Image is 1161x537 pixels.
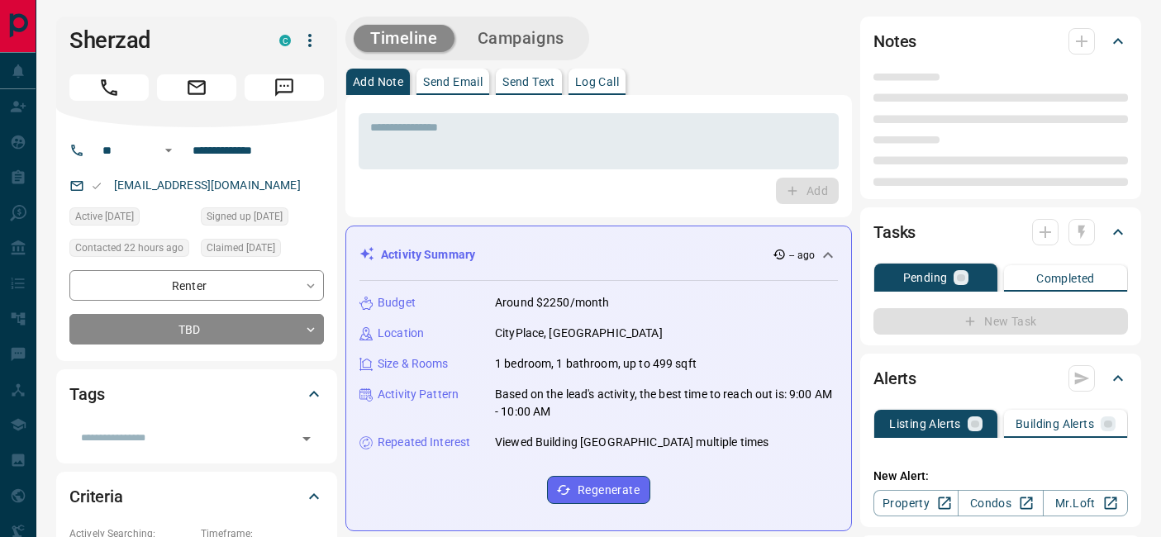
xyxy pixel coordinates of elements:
span: Call [69,74,149,101]
p: Listing Alerts [889,418,961,430]
h2: Alerts [873,365,916,392]
div: Sun Oct 12 2025 [201,239,324,262]
a: Condos [958,490,1043,516]
p: Repeated Interest [378,434,470,451]
span: Active [DATE] [75,208,134,225]
p: -- ago [789,248,815,263]
button: Regenerate [547,476,650,504]
p: Size & Rooms [378,355,449,373]
p: Building Alerts [1016,418,1094,430]
button: Campaigns [461,25,581,52]
p: Around $2250/month [495,294,609,311]
p: Send Text [502,76,555,88]
span: Contacted 22 hours ago [75,240,183,256]
a: [EMAIL_ADDRESS][DOMAIN_NAME] [114,178,301,192]
button: Timeline [354,25,454,52]
p: Viewed Building [GEOGRAPHIC_DATA] multiple times [495,434,768,451]
div: condos.ca [279,35,291,46]
svg: Email Valid [91,180,102,192]
a: Mr.Loft [1043,490,1128,516]
p: Activity Summary [381,246,475,264]
p: Activity Pattern [378,386,459,403]
div: Sun Apr 07 2024 [201,207,324,230]
div: Renter [69,270,324,301]
p: CityPlace, [GEOGRAPHIC_DATA] [495,325,663,342]
h1: Sherzad [69,27,255,54]
div: Sun Oct 12 2025 [69,207,193,230]
div: Wed Oct 15 2025 [69,239,193,262]
p: Add Note [353,76,403,88]
p: Completed [1036,273,1095,284]
button: Open [159,140,178,160]
span: Signed up [DATE] [207,208,283,225]
h2: Criteria [69,483,123,510]
p: Location [378,325,424,342]
div: Activity Summary-- ago [359,240,838,270]
p: Based on the lead's activity, the best time to reach out is: 9:00 AM - 10:00 AM [495,386,838,421]
p: 1 bedroom, 1 bathroom, up to 499 sqft [495,355,697,373]
div: Alerts [873,359,1128,398]
div: Tags [69,374,324,414]
a: Property [873,490,959,516]
button: Open [295,427,318,450]
h2: Notes [873,28,916,55]
span: Message [245,74,324,101]
div: Criteria [69,477,324,516]
div: Notes [873,21,1128,61]
span: Claimed [DATE] [207,240,275,256]
h2: Tags [69,381,104,407]
p: Pending [903,272,948,283]
p: New Alert: [873,468,1128,485]
div: Tasks [873,212,1128,252]
h2: Tasks [873,219,916,245]
div: TBD [69,314,324,345]
p: Budget [378,294,416,311]
p: Log Call [575,76,619,88]
p: Send Email [423,76,483,88]
span: Email [157,74,236,101]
